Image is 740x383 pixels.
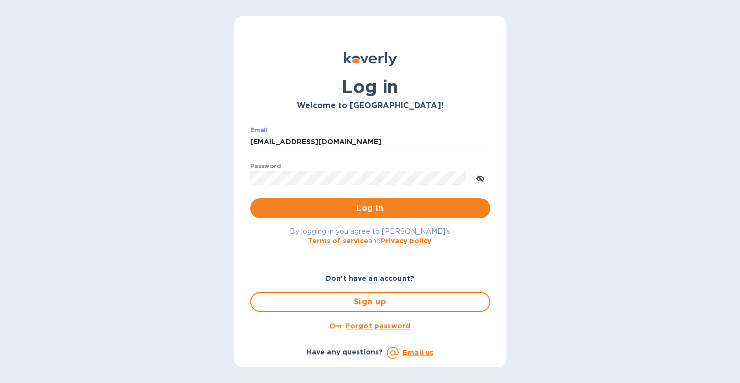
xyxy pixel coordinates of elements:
[250,163,281,169] label: Password
[250,198,490,218] button: Log in
[470,168,490,188] button: toggle password visibility
[307,348,383,356] b: Have any questions?
[344,52,397,66] img: Koverly
[250,292,490,312] button: Sign up
[258,202,482,214] span: Log in
[308,237,368,245] a: Terms of service
[250,135,490,150] input: Enter email address
[250,101,490,111] h3: Welcome to [GEOGRAPHIC_DATA]!
[346,322,410,330] u: Forgot password
[326,274,414,282] b: Don't have an account?
[381,237,431,245] a: Privacy policy
[290,227,450,245] span: By logging in you agree to [PERSON_NAME]'s and .
[403,348,433,356] a: Email us
[259,296,481,308] span: Sign up
[250,76,490,97] h1: Log in
[250,127,268,133] label: Email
